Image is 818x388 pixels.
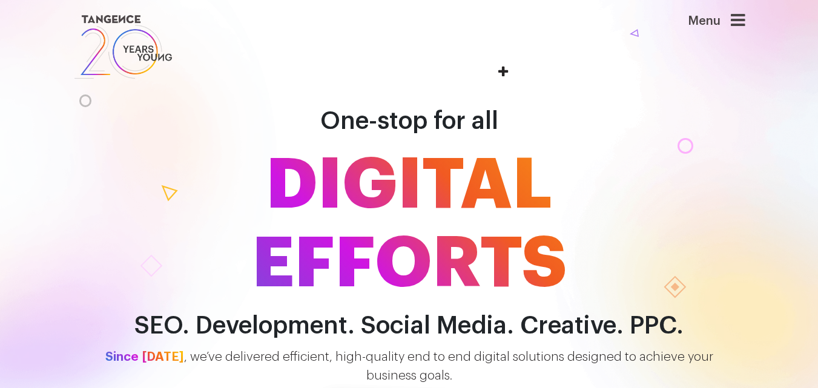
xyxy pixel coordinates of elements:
[320,109,498,133] span: One-stop for all
[73,12,174,82] img: logo SVG
[64,146,754,303] span: DIGITAL EFFORTS
[105,350,184,363] span: Since [DATE]
[64,348,754,386] p: , we’ve delivered efficient, high-quality end to end digital solutions designed to achieve your b...
[64,312,754,340] h2: SEO. Development. Social Media. Creative. PPC.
